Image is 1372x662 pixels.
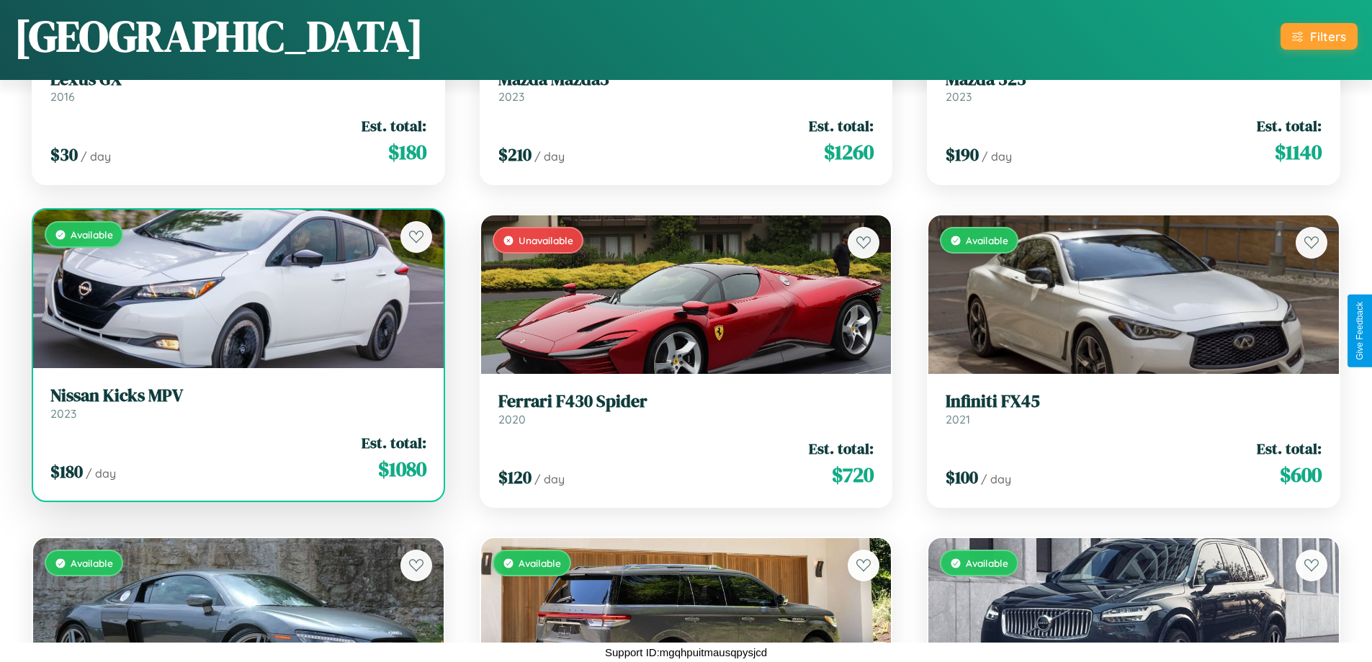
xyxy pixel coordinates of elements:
div: Filters [1310,29,1346,44]
span: $ 180 [388,138,426,166]
span: / day [982,149,1012,164]
a: Nissan Kicks MPV2023 [50,385,426,421]
h1: [GEOGRAPHIC_DATA] [14,6,423,66]
span: Est. total: [362,115,426,136]
p: Support ID: mgqhpuitmausqpysjcd [605,643,767,662]
span: Est. total: [1257,115,1322,136]
a: Ferrari F430 Spider2020 [498,391,874,426]
a: Lexus GX2016 [50,69,426,104]
span: Unavailable [519,234,573,246]
h3: Infiniti FX45 [946,391,1322,412]
span: $ 190 [946,143,979,166]
span: 2021 [946,412,970,426]
span: / day [981,472,1011,486]
span: 2023 [50,406,76,421]
span: Available [966,557,1008,569]
h3: Ferrari F430 Spider [498,391,874,412]
span: $ 30 [50,143,78,166]
span: Est. total: [362,432,426,453]
span: 2020 [498,412,526,426]
span: $ 600 [1280,460,1322,489]
span: Est. total: [809,115,874,136]
span: $ 100 [946,465,978,489]
span: $ 720 [832,460,874,489]
span: / day [534,149,565,164]
a: Infiniti FX452021 [946,391,1322,426]
span: Available [966,234,1008,246]
span: $ 120 [498,465,532,489]
h3: Nissan Kicks MPV [50,385,426,406]
span: 2016 [50,89,75,104]
span: Available [519,557,561,569]
span: $ 180 [50,460,83,483]
span: Est. total: [809,438,874,459]
div: Give Feedback [1355,302,1365,360]
span: $ 1260 [824,138,874,166]
span: $ 1140 [1275,138,1322,166]
button: Filters [1281,23,1358,50]
span: 2023 [946,89,972,104]
span: 2023 [498,89,524,104]
span: / day [534,472,565,486]
span: $ 210 [498,143,532,166]
span: / day [81,149,111,164]
span: Est. total: [1257,438,1322,459]
span: / day [86,466,116,480]
span: Available [71,557,113,569]
span: $ 1080 [378,455,426,483]
span: Available [71,228,113,241]
a: Mazda 3232023 [946,69,1322,104]
a: Mazda Mazda32023 [498,69,874,104]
